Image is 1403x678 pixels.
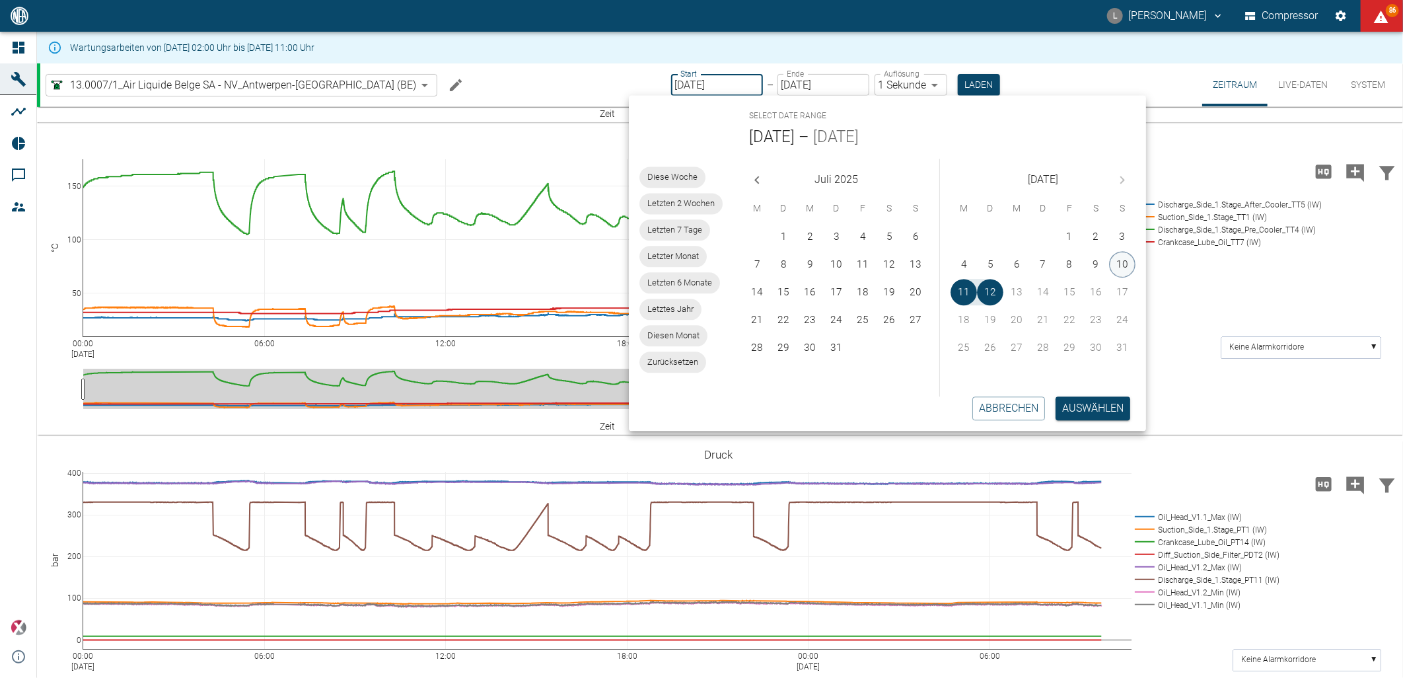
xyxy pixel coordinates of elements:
button: 26 [876,307,902,334]
button: 8 [770,252,797,278]
input: DD.MM.YYYY [671,74,763,96]
button: [DATE] [813,127,859,148]
button: Daten filtern [1371,467,1403,502]
button: System [1338,63,1398,106]
img: Xplore Logo [11,620,26,636]
span: Letzten 7 Tage [639,224,710,237]
button: 2 [1083,224,1109,250]
button: 22 [770,307,797,334]
button: 15 [770,280,797,306]
text: Keine Alarmkorridore [1229,343,1304,352]
button: 20 [902,280,929,306]
button: 2 [797,224,823,250]
button: 9 [797,252,823,278]
span: Sonntag [904,196,927,222]
text: Keine Alarmkorridore [1241,656,1316,665]
span: Samstag [1084,196,1108,222]
div: Letzten 7 Tage [639,219,710,241]
button: 5 [977,252,1003,278]
button: 21 [744,307,770,334]
button: Abbrechen [972,396,1045,420]
span: Letzten 6 Monate [639,277,720,290]
p: – [767,77,773,93]
span: Hohe Auflösung [1308,165,1340,177]
label: Ende [787,68,804,79]
span: Mittwoch [1005,196,1028,222]
button: 16 [797,280,823,306]
button: 23 [797,307,823,334]
span: Select date range [749,106,826,127]
span: Montag [952,196,976,222]
div: Diese Woche [639,167,705,188]
button: 24 [823,307,849,334]
span: Letzten 2 Wochen [639,198,723,211]
div: Letzten 2 Wochen [639,193,723,214]
span: Freitag [1058,196,1081,222]
span: Zurücksetzen [639,356,706,369]
button: 3 [823,224,849,250]
div: Zurücksetzen [639,352,706,373]
button: Zeitraum [1202,63,1268,106]
button: 18 [849,280,876,306]
span: Samstag [877,196,901,222]
div: Letzten 6 Monate [639,272,720,293]
span: Diese Woche [639,171,705,184]
button: Machine bearbeiten [443,72,469,98]
button: Laden [958,74,1000,96]
button: 12 [876,252,902,278]
button: 8 [1056,252,1083,278]
button: 6 [902,224,929,250]
button: 1 [1056,224,1083,250]
button: 6 [1003,252,1030,278]
button: [DATE] [749,127,795,148]
button: 9 [1083,252,1109,278]
span: Donnerstag [1031,196,1055,222]
button: Kommentar hinzufügen [1340,467,1371,502]
button: 14 [744,280,770,306]
span: Mittwoch [798,196,822,222]
button: 3 [1109,224,1135,250]
div: L [1107,8,1123,24]
button: 17 [823,280,849,306]
button: 30 [797,335,823,361]
button: 1 [770,224,797,250]
button: 5 [876,224,902,250]
button: Compressor [1242,4,1321,28]
h5: – [795,127,813,148]
button: 29 [770,335,797,361]
button: 25 [849,307,876,334]
span: 86 [1386,4,1399,17]
button: Live-Daten [1268,63,1338,106]
button: 10 [823,252,849,278]
span: Freitag [851,196,875,222]
span: Letztes Jahr [639,303,701,317]
button: Previous month [744,167,770,193]
span: [DATE] [1028,170,1058,189]
div: Diesen Monat [639,325,707,346]
span: Montag [745,196,769,222]
span: Dienstag [978,196,1002,222]
span: Hohe Auflösung [1308,477,1340,490]
button: 4 [951,252,977,278]
button: 11 [849,252,876,278]
button: 4 [849,224,876,250]
button: 13 [902,252,929,278]
div: Wartungsarbeiten von [DATE] 02:00 Uhr bis [DATE] 11:00 Uhr [70,36,314,59]
span: Juli 2025 [814,170,858,189]
span: Dienstag [772,196,795,222]
button: 7 [744,252,770,278]
a: 13.0007/1_Air Liquide Belge SA - NV_Antwerpen-[GEOGRAPHIC_DATA] (BE) [49,77,416,93]
span: Letzter Monat [639,250,707,264]
img: logo [9,7,30,24]
button: 11 [951,280,977,306]
span: 13.0007/1_Air Liquide Belge SA - NV_Antwerpen-[GEOGRAPHIC_DATA] (BE) [70,77,416,93]
button: Auswählen [1056,396,1130,420]
button: Daten filtern [1371,155,1403,189]
button: luca.corigliano@neuman-esser.com [1105,4,1226,28]
div: Letzter Monat [639,246,707,267]
span: Diesen Monat [639,330,707,342]
button: 10 [1109,252,1135,278]
button: 27 [902,307,929,334]
label: Auflösung [884,68,919,79]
